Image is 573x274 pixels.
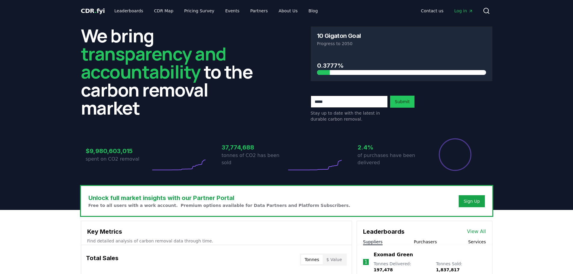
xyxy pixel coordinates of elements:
p: Progress to 2050 [317,41,486,47]
p: spent on CO2 removal [86,155,151,163]
p: Stay up to date with the latest in durable carbon removal. [311,110,388,122]
button: Submit [390,96,415,108]
button: $ Value [323,255,346,264]
a: Sign Up [464,198,480,204]
a: About Us [274,5,302,16]
p: Free to all users with a work account. Premium options available for Data Partners and Platform S... [88,202,350,208]
span: 1,837,817 [436,267,460,272]
a: Leaderboards [109,5,148,16]
a: View All [467,228,486,235]
a: Partners [245,5,273,16]
p: tonnes of CO2 has been sold [222,152,287,166]
p: of purchases have been delivered [358,152,423,166]
span: transparency and accountability [81,41,226,84]
button: Tonnes [301,255,323,264]
button: Suppliers [363,239,383,245]
span: 197,478 [374,267,393,272]
a: Log in [449,5,478,16]
h3: 37,774,688 [222,143,287,152]
h3: Key Metrics [87,227,346,236]
a: Blog [304,5,323,16]
a: Exomad Green [374,251,413,258]
h3: 10 Gigaton Goal [317,33,361,39]
h3: Unlock full market insights with our Partner Portal [88,193,350,202]
p: Tonnes Delivered : [374,261,430,273]
span: . [94,7,97,14]
span: CDR fyi [81,7,105,14]
h3: Leaderboards [363,227,405,236]
a: Contact us [416,5,448,16]
button: Services [468,239,486,245]
div: Percentage of sales delivered [438,138,472,171]
h3: $9,980,603,015 [86,146,151,155]
nav: Main [109,5,322,16]
p: Find detailed analysis of carbon removal data through time. [87,238,346,244]
button: Sign Up [459,195,485,207]
a: Pricing Survey [179,5,219,16]
p: Tonnes Sold : [436,261,486,273]
nav: Main [416,5,478,16]
a: CDR Map [149,5,178,16]
h3: 2.4% [358,143,423,152]
a: Events [220,5,244,16]
span: Log in [454,8,473,14]
p: 1 [364,258,367,266]
h2: We bring to the carbon removal market [81,26,263,117]
button: Purchasers [414,239,437,245]
h3: 0.3777% [317,61,486,70]
h3: Total Sales [86,254,119,266]
a: CDR.fyi [81,7,105,15]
